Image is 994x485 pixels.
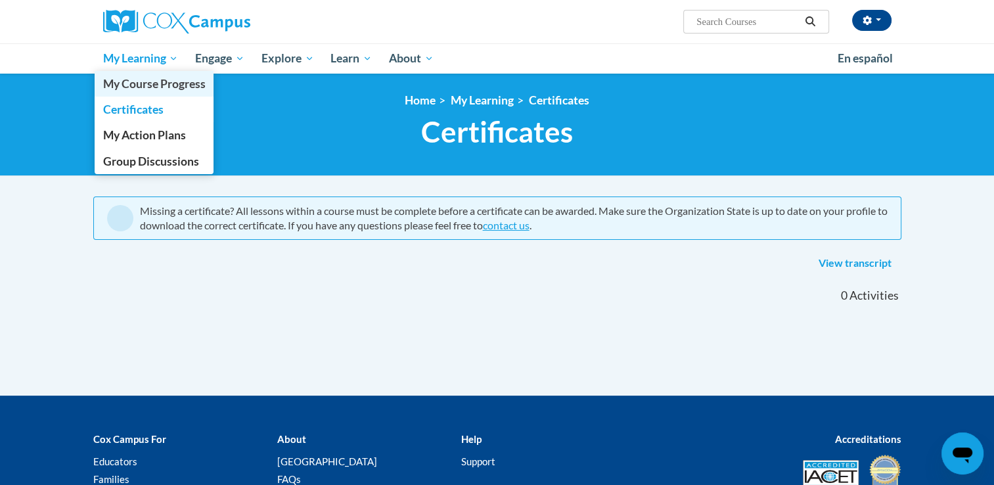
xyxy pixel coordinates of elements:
a: [GEOGRAPHIC_DATA] [277,455,376,467]
a: Group Discussions [95,149,214,174]
a: Support [461,455,495,467]
a: My Action Plans [95,122,214,148]
b: Help [461,433,481,445]
a: View transcript [809,253,901,274]
a: Certificates [529,93,589,107]
iframe: Button to launch messaging window, conversation in progress [941,432,983,474]
span: 0 [840,289,847,303]
img: Cox Campus [103,10,250,34]
b: Cox Campus For [93,433,166,445]
a: En español [829,45,901,72]
span: Certificates [102,103,163,116]
span: Learn [330,51,372,66]
a: My Learning [95,43,187,74]
a: Learn [322,43,380,74]
a: Explore [253,43,323,74]
span: Group Discussions [102,154,198,168]
a: Cox Campus [103,10,353,34]
span: En español [838,51,893,65]
a: FAQs [277,473,300,485]
span: My Course Progress [102,77,205,91]
div: Missing a certificate? All lessons within a course must be complete before a certificate can be a... [140,204,888,233]
a: Educators [93,455,137,467]
a: About [380,43,442,74]
a: Engage [187,43,253,74]
span: Activities [849,289,899,303]
span: About [389,51,434,66]
a: Families [93,473,129,485]
div: Main menu [83,43,911,74]
a: contact us [483,219,530,231]
input: Search Courses [695,14,800,30]
a: Home [405,93,436,107]
button: Search [800,14,820,30]
span: Explore [261,51,314,66]
a: My Learning [451,93,514,107]
a: Certificates [95,97,214,122]
b: About [277,433,305,445]
b: Accreditations [835,433,901,445]
span: Engage [195,51,244,66]
span: Certificates [421,114,573,149]
a: My Course Progress [95,71,214,97]
span: My Learning [102,51,178,66]
button: Account Settings [852,10,892,31]
span: My Action Plans [102,128,185,142]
